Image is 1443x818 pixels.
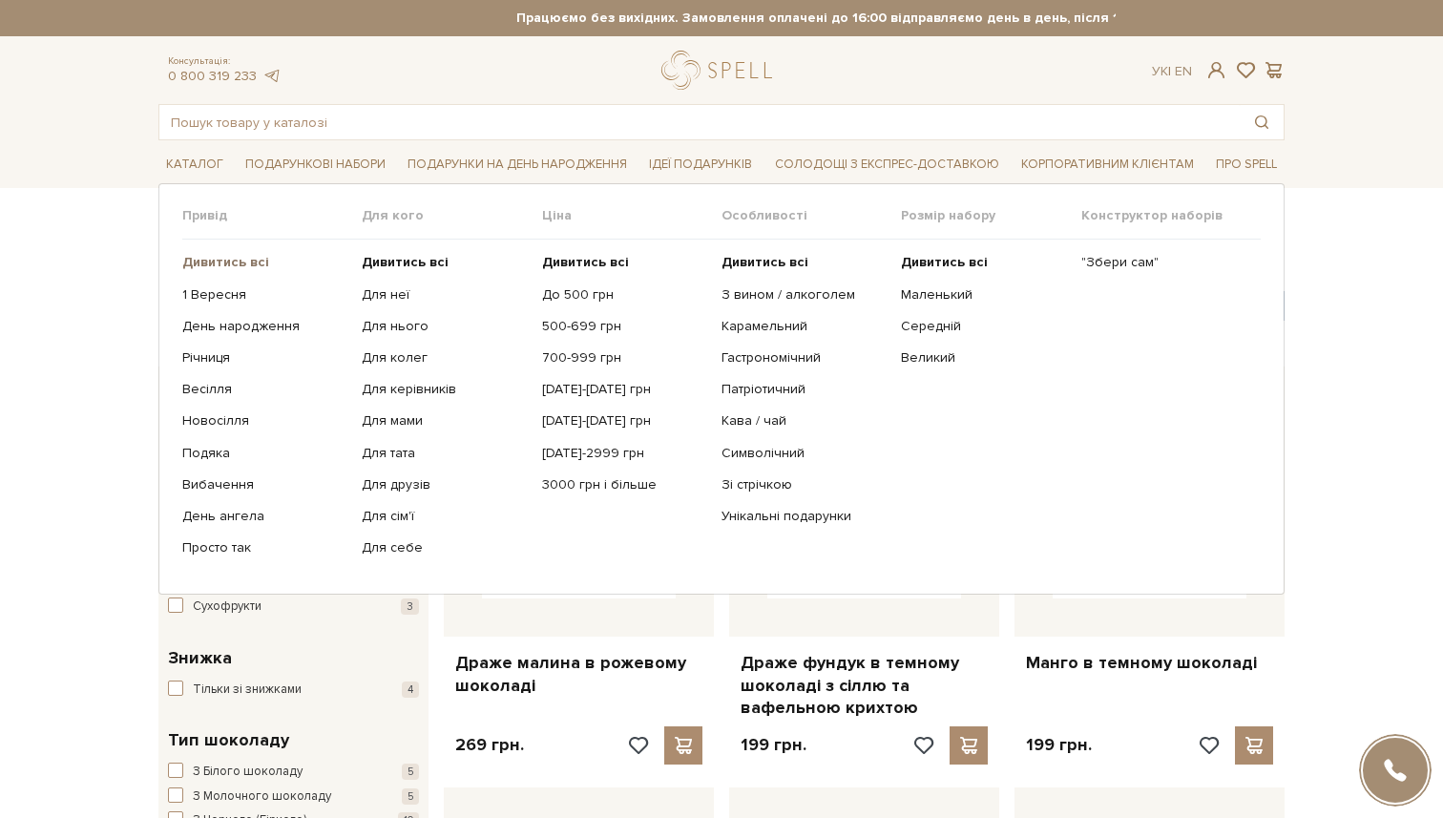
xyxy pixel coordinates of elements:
[1152,63,1192,80] div: Ук
[402,764,419,780] span: 5
[542,349,707,367] a: 700-999 грн
[721,412,887,430] a: Кава / чай
[721,254,808,270] b: Дивитись всі
[641,150,760,179] span: Ідеї подарунків
[182,445,347,462] a: Подяка
[542,445,707,462] a: [DATE]-2999 грн
[362,381,527,398] a: Для керівників
[402,788,419,805] span: 5
[193,681,302,700] span: Тільки зі знижками
[901,254,1066,271] a: Дивитись всі
[182,381,347,398] a: Весілля
[721,381,887,398] a: Патріотичний
[168,681,419,700] button: Тільки зі знижками 4
[455,734,524,756] p: 269 грн.
[1208,150,1285,179] span: Про Spell
[1026,734,1092,756] p: 199 грн.
[542,207,721,224] span: Ціна
[261,68,281,84] a: telegram
[158,183,1285,595] div: Каталог
[182,476,347,493] a: Вибачення
[542,286,707,304] a: До 500 грн
[159,105,1240,139] input: Пошук товару у каталозі
[362,349,527,367] a: Для колег
[362,254,449,270] b: Дивитись всі
[168,68,257,84] a: 0 800 319 233
[542,254,629,270] b: Дивитись всі
[168,55,281,68] span: Консультація:
[721,445,887,462] a: Символічний
[401,598,419,615] span: 3
[901,286,1066,304] a: Маленький
[193,763,303,782] span: З Білого шоколаду
[721,207,901,224] span: Особливості
[362,254,527,271] a: Дивитись всі
[1026,652,1273,674] a: Манго в темному шоколаді
[182,412,347,430] a: Новосілля
[168,787,419,807] button: З Молочного шоколаду 5
[721,254,887,271] a: Дивитись всі
[182,349,347,367] a: Річниця
[901,349,1066,367] a: Великий
[362,476,527,493] a: Для друзів
[182,207,362,224] span: Привід
[1168,63,1171,79] span: |
[238,150,393,179] span: Подарункові набори
[721,318,887,335] a: Карамельний
[455,652,702,697] a: Драже малина в рожевому шоколаді
[1081,254,1246,271] a: "Збери сам"
[901,207,1080,224] span: Розмір набору
[182,508,347,525] a: День ангела
[168,645,232,671] span: Знижка
[741,734,806,756] p: 199 грн.
[741,652,988,719] a: Драже фундук в темному шоколаді з сіллю та вафельною крихтою
[1175,63,1192,79] a: En
[362,412,527,430] a: Для мами
[542,254,707,271] a: Дивитись всі
[721,286,887,304] a: З вином / алкоголем
[542,381,707,398] a: [DATE]-[DATE] грн
[362,508,527,525] a: Для сім'ї
[400,150,635,179] span: Подарунки на День народження
[1240,105,1284,139] button: Пошук товару у каталозі
[721,476,887,493] a: Зі стрічкою
[661,51,781,90] a: logo
[542,476,707,493] a: 3000 грн і більше
[1014,148,1202,180] a: Корпоративним клієнтам
[1081,207,1261,224] span: Конструктор наборів
[901,254,988,270] b: Дивитись всі
[182,286,347,304] a: 1 Вересня
[362,539,527,556] a: Для себе
[182,254,269,270] b: Дивитись всі
[193,787,331,807] span: З Молочного шоколаду
[402,682,419,698] span: 4
[168,763,419,782] button: З Білого шоколаду 5
[158,150,231,179] span: Каталог
[362,286,527,304] a: Для неї
[182,539,347,556] a: Просто так
[542,412,707,430] a: [DATE]-[DATE] грн
[193,598,261,617] span: Сухофрукти
[182,254,347,271] a: Дивитись всі
[362,445,527,462] a: Для тата
[168,598,419,617] button: Сухофрукти 3
[362,207,541,224] span: Для кого
[182,318,347,335] a: День народження
[542,318,707,335] a: 500-699 грн
[767,148,1007,180] a: Солодощі з експрес-доставкою
[362,318,527,335] a: Для нього
[721,508,887,525] a: Унікальні подарунки
[901,318,1066,335] a: Середній
[168,727,289,753] span: Тип шоколаду
[721,349,887,367] a: Гастрономічний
